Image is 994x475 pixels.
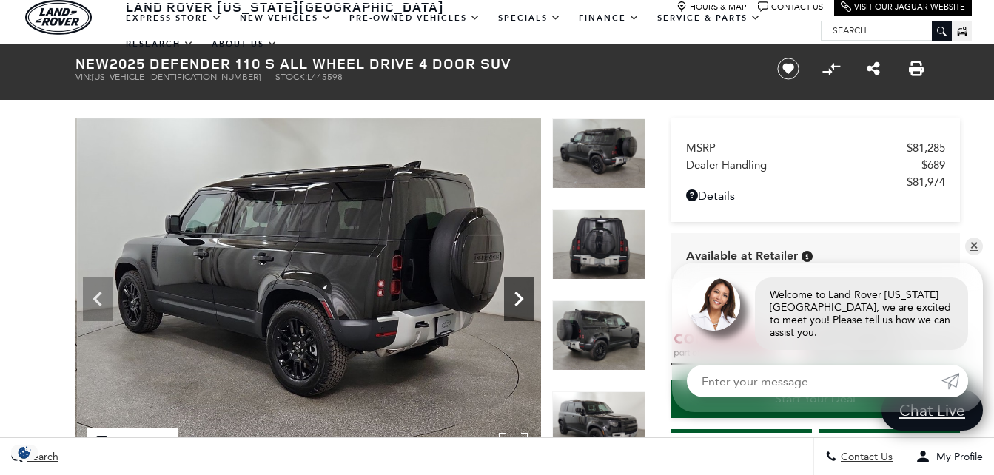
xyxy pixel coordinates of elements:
button: Open user profile menu [904,438,994,475]
img: Opt-Out Icon [7,445,41,460]
span: L445598 [307,72,343,82]
a: Submit [941,365,968,397]
a: Instant Trade Value [671,429,812,468]
a: Print this New 2025 Defender 110 S All Wheel Drive 4 Door SUV [909,60,924,78]
a: Finance [570,5,648,31]
nav: Main Navigation [117,5,821,57]
button: Save vehicle [772,57,805,81]
input: Enter your message [687,365,941,397]
h1: 2025 Defender 110 S All Wheel Drive 4 Door SUV [75,55,753,72]
a: Service & Parts [648,5,770,31]
a: MSRP $81,285 [686,141,945,155]
a: Details [686,189,945,203]
a: Start Your Deal [671,380,960,418]
span: Contact Us [837,451,893,463]
span: $689 [921,158,945,172]
span: [US_VEHICLE_IDENTIFICATION_NUMBER] [92,72,261,82]
div: (35) Photos [87,428,178,457]
a: Share this New 2025 Defender 110 S All Wheel Drive 4 Door SUV [867,60,880,78]
strong: New [75,53,110,73]
img: New 2025 Santorini Black LAND ROVER S image 14 [552,391,645,462]
img: New 2025 Santorini Black LAND ROVER S image 11 [552,118,645,189]
span: Available at Retailer [686,248,798,264]
span: Stock: [275,72,307,82]
a: Research [117,31,203,57]
a: Hours & Map [676,1,747,13]
span: $81,974 [907,175,945,189]
span: VIN: [75,72,92,82]
a: Pre-Owned Vehicles [340,5,489,31]
div: Vehicle is in stock and ready for immediate delivery. Due to demand, availability is subject to c... [802,251,813,262]
a: New Vehicles [231,5,340,31]
a: Schedule Test Drive [819,429,960,468]
img: New 2025 Santorini Black LAND ROVER S image 13 [552,300,645,371]
div: Previous [83,277,113,321]
button: Compare vehicle [820,58,842,80]
img: New 2025 Santorini Black LAND ROVER S image 12 [552,209,645,280]
a: Specials [489,5,570,31]
a: EXPRESS STORE [117,5,231,31]
a: Dealer Handling $689 [686,158,945,172]
div: Next [504,277,534,321]
span: $81,285 [907,141,945,155]
a: Contact Us [758,1,823,13]
span: MSRP [686,141,907,155]
span: My Profile [930,451,983,463]
img: Agent profile photo [687,277,740,331]
a: Visit Our Jaguar Website [841,1,965,13]
a: $81,974 [686,175,945,189]
a: About Us [203,31,286,57]
span: Dealer Handling [686,158,921,172]
div: Welcome to Land Rover [US_STATE][GEOGRAPHIC_DATA], we are excited to meet you! Please tell us how... [755,277,968,350]
img: New 2025 Santorini Black LAND ROVER S image 11 [77,118,543,468]
input: Search [822,21,951,39]
section: Click to Open Cookie Consent Modal [7,445,41,460]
